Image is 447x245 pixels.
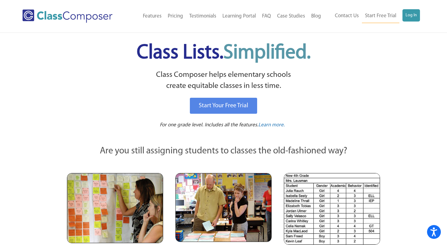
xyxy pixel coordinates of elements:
a: Testimonials [186,10,219,23]
span: Class Lists. [137,43,311,63]
img: Class Composer [22,10,112,23]
a: Learning Portal [219,10,259,23]
p: Class Composer helps elementary schools create equitable classes in less time. [66,69,381,92]
span: Simplified. [223,43,311,63]
a: Blog [308,10,324,23]
span: Start Your Free Trial [199,103,248,109]
a: Pricing [165,10,186,23]
a: Log In [402,9,420,22]
a: Learn more. [258,121,285,129]
p: Are you still assigning students to classes the old-fashioned way? [67,144,380,158]
a: Case Studies [274,10,308,23]
nav: Header Menu [324,9,420,23]
span: Learn more. [258,122,285,128]
a: Start Free Trial [362,9,399,23]
img: Blue and Pink Paper Cards [175,173,272,242]
a: Start Your Free Trial [190,98,257,114]
a: Features [140,10,165,23]
img: Spreadsheets [284,173,380,245]
img: Teachers Looking at Sticky Notes [67,173,163,243]
a: FAQ [259,10,274,23]
span: For one grade level. Includes all the features. [160,122,258,128]
nav: Header Menu [127,10,324,23]
a: Contact Us [332,9,362,23]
